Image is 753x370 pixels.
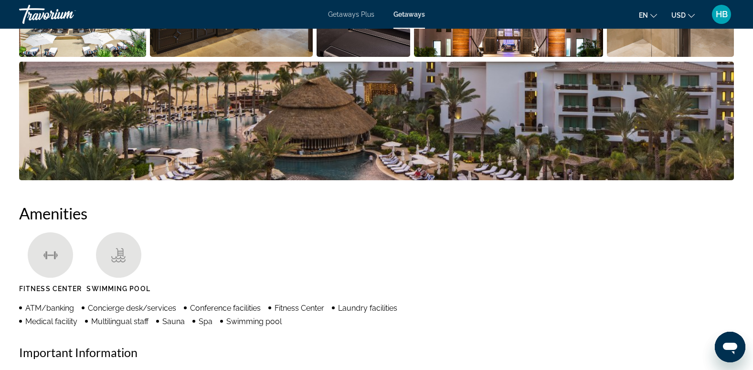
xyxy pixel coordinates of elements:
[226,317,282,326] span: Swimming pool
[19,285,82,293] span: Fitness Center
[19,61,734,181] button: Open full-screen image slider
[338,304,397,313] span: Laundry facilities
[639,11,648,19] span: en
[671,11,686,19] span: USD
[328,11,374,18] a: Getaways Plus
[19,345,734,359] h2: Important Information
[25,317,77,326] span: Medical facility
[190,304,261,313] span: Conference facilities
[19,2,115,27] a: Travorium
[393,11,425,18] a: Getaways
[199,317,212,326] span: Spa
[709,4,734,24] button: User Menu
[91,317,148,326] span: Multilingual staff
[716,10,728,19] span: HB
[25,304,74,313] span: ATM/banking
[88,304,176,313] span: Concierge desk/services
[275,304,324,313] span: Fitness Center
[86,285,150,293] span: Swimming Pool
[162,317,185,326] span: Sauna
[671,8,695,22] button: Change currency
[639,8,657,22] button: Change language
[19,204,734,223] h2: Amenities
[715,332,745,362] iframe: Button to launch messaging window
